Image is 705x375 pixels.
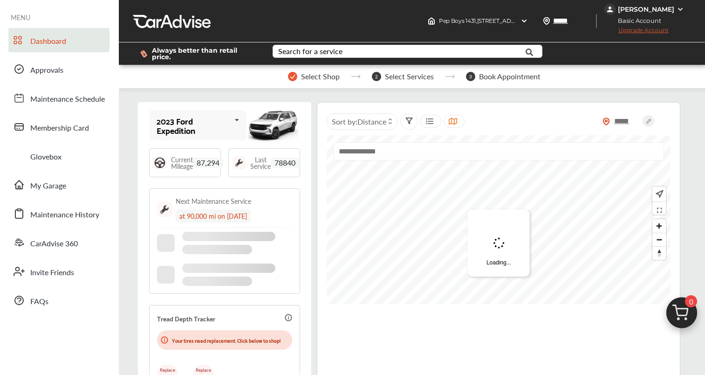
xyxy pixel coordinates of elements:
span: Distance [357,116,386,127]
a: My Garage [8,173,110,197]
img: stepper-checkmark.b5569197.svg [288,72,297,81]
img: header-divider.bc55588e.svg [596,14,597,28]
img: stepper-arrow.e24c07c6.svg [445,75,455,78]
span: Maintenance History [30,209,99,221]
img: WGsFRI8htEPBVLJbROoPRyZpYNWhNONpIPPETTm6eUC0GeLEiAAAAAElFTkSuQmCC [677,6,684,13]
span: Current Mileage [171,156,193,169]
span: Membership Card [30,122,89,134]
img: jVpblrzwTbfkPYzPPzSLxeg0AAAAASUVORK5CYII= [604,4,616,15]
span: Basic Account [605,16,668,26]
img: dollor_label_vector.a70140d1.svg [140,50,147,58]
span: FAQs [30,296,48,308]
img: steering_logo [153,156,166,169]
img: location_vector_orange.38f05af8.svg [602,118,610,125]
img: border-line.da1032d4.svg [157,227,293,228]
img: recenter.ce011a49.svg [654,189,664,199]
a: Invite Friends [8,259,110,284]
div: Loading... [468,209,530,277]
span: Pep Boys 1431 , [STREET_ADDRESS][PERSON_NAME] BURBANK , CA 91505 [439,17,634,24]
div: Next Maintenance Service [176,196,251,206]
img: header-down-arrow.9dd2ce7d.svg [520,17,528,25]
span: Invite Friends [30,267,74,279]
span: Sort by : [332,116,386,127]
span: Maintenance Schedule [30,93,105,105]
a: Approvals [8,57,110,81]
img: header-home-logo.8d720a4f.svg [428,17,435,25]
button: Zoom in [652,219,666,233]
span: CarAdvise 360 [30,238,78,250]
div: [PERSON_NAME] [618,5,674,14]
a: Glovebox [8,144,110,168]
span: 3 [466,72,475,81]
div: Search for a service [278,48,342,55]
img: maintenance_logo [233,156,246,169]
a: Maintenance Schedule [8,86,110,110]
span: Dashboard [30,35,66,48]
img: maintenance_logo [157,202,172,217]
button: Zoom out [652,233,666,246]
span: 0 [685,295,697,307]
a: Maintenance History [8,201,110,226]
span: 87,294 [193,158,223,168]
span: Book Appointment [479,72,541,81]
span: Reset bearing to north [652,247,666,260]
span: 2 [372,72,381,81]
span: Upgrade Account [604,27,669,38]
button: Reset bearing to north [652,246,666,260]
img: mobile_50166_st0640_046.png [246,105,300,146]
p: Tread Depth Tracker [157,313,215,324]
a: Membership Card [8,115,110,139]
span: Select Services [385,72,434,81]
span: Last Service [250,156,271,169]
span: Glovebox [30,151,62,163]
a: Dashboard [8,28,110,52]
a: CarAdvise 360 [8,230,110,255]
span: My Garage [30,180,66,192]
span: 78840 [271,158,299,168]
img: stepper-arrow.e24c07c6.svg [351,75,361,78]
div: at 90,000 mi on [DATE] [176,209,251,222]
span: Approvals [30,64,63,76]
span: MENU [11,14,30,21]
a: FAQs [8,288,110,312]
p: Your tires need replacement. Click below to shop! [172,336,281,345]
span: Always better than retail price. [152,47,258,60]
img: location_vector.a44bc228.svg [543,17,550,25]
span: Select Shop [301,72,340,81]
div: 2023 Ford Expedition [157,116,231,135]
img: cart_icon.3d0951e8.svg [659,293,704,338]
